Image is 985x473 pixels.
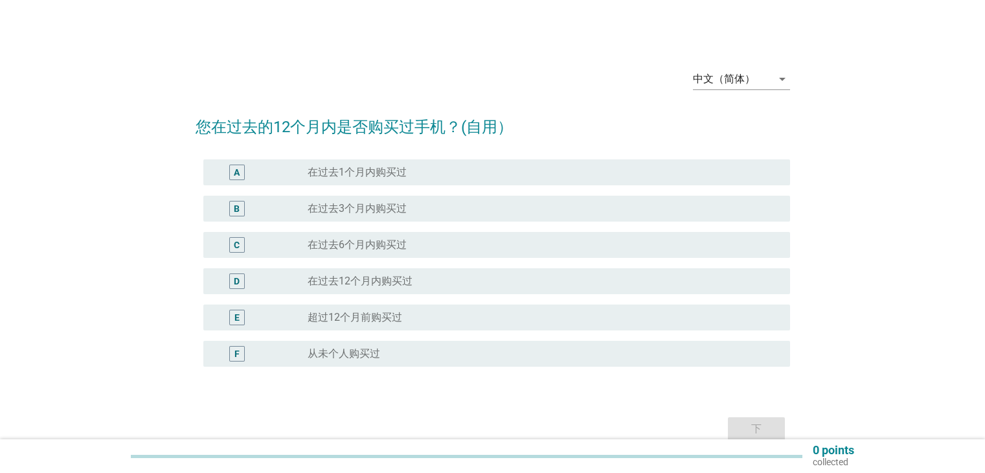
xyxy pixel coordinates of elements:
[308,238,407,251] label: 在过去6个月内购买过
[308,202,407,215] label: 在过去3个月内购买过
[234,275,240,288] div: D
[308,275,413,288] label: 在过去12个月内购买过
[196,102,790,139] h2: 您在过去的12个月内是否购买过手机？(自用）
[813,444,854,456] p: 0 points
[308,311,402,324] label: 超过12个月前购买过
[775,71,790,87] i: arrow_drop_down
[308,347,380,360] label: 从未个人购买过
[693,73,755,85] div: 中文（简体）
[234,202,240,216] div: B
[234,238,240,252] div: C
[813,456,854,468] p: collected
[234,311,240,325] div: E
[234,347,240,361] div: F
[234,166,240,179] div: A
[308,166,407,179] label: 在过去1个月内购买过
